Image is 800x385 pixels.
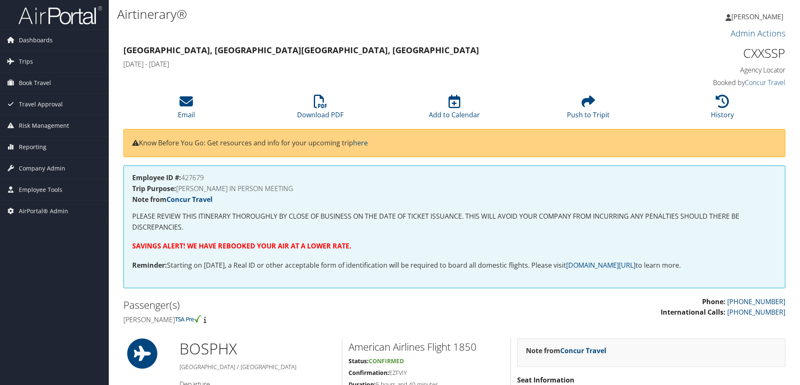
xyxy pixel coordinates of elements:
[353,138,368,147] a: here
[731,12,783,21] span: [PERSON_NAME]
[629,44,785,62] h1: CXXSSP
[19,115,69,136] span: Risk Management
[369,357,404,365] span: Confirmed
[711,99,734,119] a: History
[132,241,351,251] strong: SAVINGS ALERT! WE HAVE REBOOKED YOUR AIR AT A LOWER RATE.
[19,137,46,158] span: Reporting
[132,195,213,204] strong: Note from
[349,369,504,377] h5: EZFVIY
[179,363,336,371] h5: [GEOGRAPHIC_DATA] / [GEOGRAPHIC_DATA]
[167,195,213,204] a: Concur Travel
[19,201,68,222] span: AirPortal® Admin
[123,298,448,312] h2: Passenger(s)
[19,179,62,200] span: Employee Tools
[745,78,785,87] a: Concur Travel
[629,65,785,75] h4: Agency Locator
[349,357,369,365] strong: Status:
[727,307,785,317] a: [PHONE_NUMBER]
[661,307,726,317] strong: International Calls:
[349,369,389,377] strong: Confirmation:
[19,72,51,93] span: Book Travel
[526,346,606,355] strong: Note from
[132,261,167,270] strong: Reminder:
[629,78,785,87] h4: Booked by
[132,174,777,181] h4: 427679
[517,375,574,385] strong: Seat Information
[727,297,785,306] a: [PHONE_NUMBER]
[349,340,504,354] h2: American Airlines Flight 1850
[297,99,344,119] a: Download PDF
[132,211,777,233] p: PLEASE REVIEW THIS ITINERARY THOROUGHLY BY CLOSE OF BUSINESS ON THE DATE OF TICKET ISSUANCE. THIS...
[132,260,777,271] p: Starting on [DATE], a Real ID or other acceptable form of identification will be required to boar...
[731,28,785,39] a: Admin Actions
[123,59,617,69] h4: [DATE] - [DATE]
[132,138,777,149] p: Know Before You Go: Get resources and info for your upcoming trip
[132,184,176,193] strong: Trip Purpose:
[19,94,63,115] span: Travel Approval
[123,315,448,324] h4: [PERSON_NAME]
[18,5,102,25] img: airportal-logo.png
[179,338,336,359] h1: BOS PHX
[19,51,33,72] span: Trips
[178,99,195,119] a: Email
[123,44,479,56] strong: [GEOGRAPHIC_DATA], [GEOGRAPHIC_DATA] [GEOGRAPHIC_DATA], [GEOGRAPHIC_DATA]
[702,297,726,306] strong: Phone:
[567,99,610,119] a: Push to Tripit
[175,315,202,323] img: tsa-precheck.png
[132,173,181,182] strong: Employee ID #:
[117,5,567,23] h1: Airtinerary®
[132,185,777,192] h4: [PERSON_NAME] IN PERSON MEETING
[19,30,53,51] span: Dashboards
[560,346,606,355] a: Concur Travel
[19,158,65,179] span: Company Admin
[726,4,792,29] a: [PERSON_NAME]
[566,261,636,270] a: [DOMAIN_NAME][URL]
[429,99,480,119] a: Add to Calendar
